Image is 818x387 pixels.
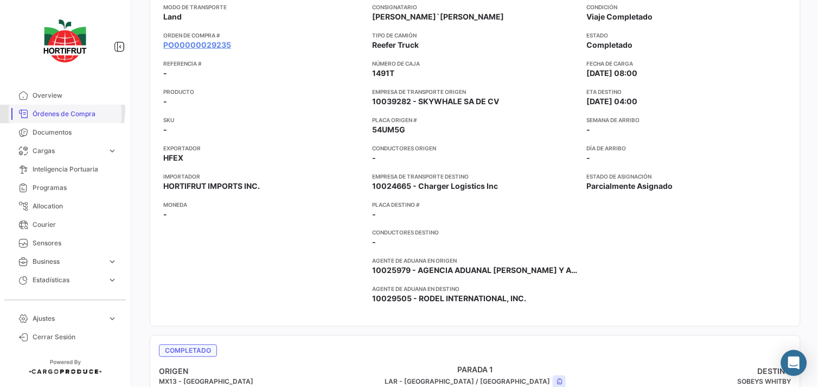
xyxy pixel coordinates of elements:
[580,377,791,387] h5: SOBEYS WHITBY
[33,220,117,230] span: Courier
[9,160,122,179] a: Inteligencia Portuaria
[587,124,591,135] span: -
[33,201,117,211] span: Allocation
[372,229,578,237] app-card-info-title: Conductores Destino
[587,172,787,181] app-card-info-title: Estado de Asignación
[163,31,363,40] app-card-info-title: Orden de Compra #
[33,275,103,285] span: Estadísticas
[370,365,581,376] h4: PARADA 1
[372,40,419,50] span: Reefer Truck
[159,345,217,357] span: Completado
[372,237,376,248] span: -
[9,197,122,215] a: Allocation
[9,234,122,252] a: Sensores
[372,285,578,294] app-card-info-title: Agente de Aduana en Destino
[372,68,394,79] span: 1491T
[587,11,653,22] span: Viaje Completado
[372,257,578,265] app-card-info-title: Agente de Aduana en Origen
[372,294,526,304] span: 10029505 - RODEL INTERNATIONAL, INC.
[163,59,363,68] app-card-info-title: Referencia #
[159,366,370,377] h4: ORIGEN
[33,146,103,156] span: Cargas
[372,11,504,22] span: [PERSON_NAME]`[PERSON_NAME]
[587,68,638,79] span: [DATE] 08:00
[163,11,182,22] span: Land
[372,96,499,107] span: 10039282 - SKYWHALE SA DE CV
[163,172,363,181] app-card-info-title: Importador
[587,3,787,11] app-card-info-title: Condición
[33,332,117,342] span: Cerrar Sesión
[163,40,231,50] a: PO00000029235
[372,209,376,220] span: -
[163,124,167,135] span: -
[33,164,117,174] span: Inteligencia Portuaria
[33,91,117,100] span: Overview
[372,116,578,124] app-card-info-title: Placa Origen #
[9,123,122,142] a: Documentos
[163,209,167,220] span: -
[580,366,791,377] h4: DESTINO
[587,153,591,163] span: -
[587,59,787,68] app-card-info-title: Fecha de carga
[33,109,117,119] span: Órdenes de Compra
[33,314,103,323] span: Ajustes
[781,350,807,376] div: Abrir Intercom Messenger
[587,181,673,192] span: Parcialmente Asignado
[587,87,787,96] app-card-info-title: ETA Destino
[372,153,376,163] span: -
[163,96,167,107] span: -
[587,144,787,153] app-card-info-title: Día de Arribo
[372,31,578,40] app-card-info-title: Tipo de Camión
[163,87,363,96] app-card-info-title: Producto
[587,116,787,124] app-card-info-title: Semana de Arribo
[372,144,578,153] app-card-info-title: Conductores Origen
[372,87,578,96] app-card-info-title: Empresa de Transporte Origen
[33,257,103,267] span: Business
[587,96,638,107] span: [DATE] 04:00
[587,31,787,40] app-card-info-title: Estado
[33,128,117,137] span: Documentos
[372,59,578,68] app-card-info-title: Número de Caja
[9,215,122,234] a: Courier
[107,314,117,323] span: expand_more
[372,200,578,209] app-card-info-title: Placa Destino #
[9,86,122,105] a: Overview
[372,172,578,181] app-card-info-title: Empresa de Transporte Destino
[372,181,498,192] span: 10024665 - Charger Logistics Inc
[587,40,633,50] span: Completado
[33,238,117,248] span: Sensores
[163,181,260,192] span: HORTIFRUT IMPORTS INC.
[372,124,405,135] span: 54UM5G
[9,179,122,197] a: Programas
[163,200,363,209] app-card-info-title: Moneda
[163,3,363,11] app-card-info-title: Modo de Transporte
[163,144,363,153] app-card-info-title: Exportador
[372,265,578,276] span: 10025979 - AGENCIA ADUANAL [PERSON_NAME] Y ASOC. SC
[9,105,122,123] a: Órdenes de Compra
[163,153,183,163] span: HFEX
[107,146,117,156] span: expand_more
[33,183,117,193] span: Programas
[163,68,167,79] span: -
[372,3,578,11] app-card-info-title: Consignatario
[159,377,370,387] h5: MX13 - [GEOGRAPHIC_DATA]
[163,116,363,124] app-card-info-title: SKU
[38,13,92,69] img: logo-hortifrut.svg
[107,275,117,285] span: expand_more
[107,257,117,267] span: expand_more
